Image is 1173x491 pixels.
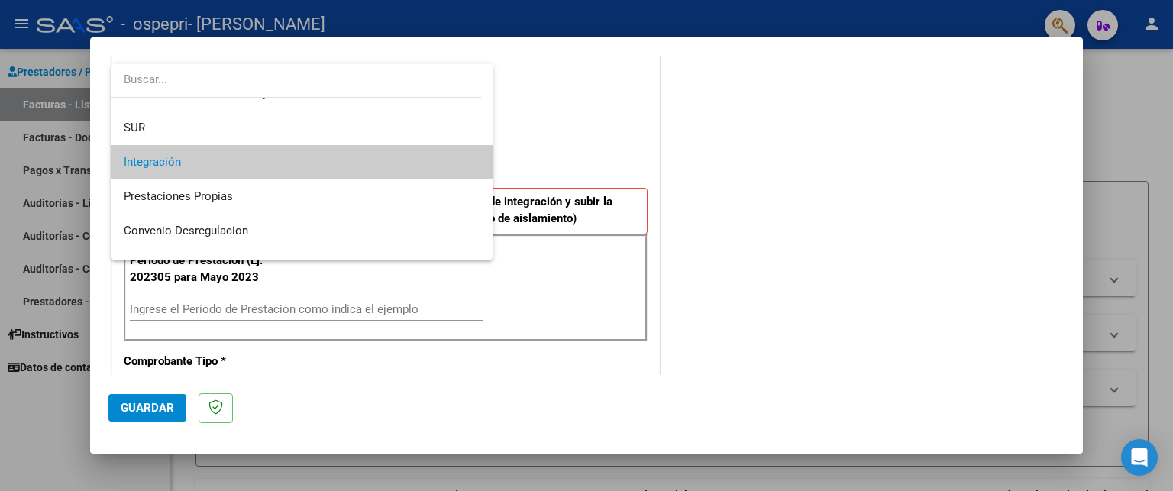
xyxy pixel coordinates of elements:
[124,189,233,203] span: Prestaciones Propias
[124,258,157,272] span: Capita
[124,224,248,237] span: Convenio Desregulacion
[124,121,145,134] span: SUR
[124,155,181,169] span: Integración
[1121,439,1158,476] div: Open Intercom Messenger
